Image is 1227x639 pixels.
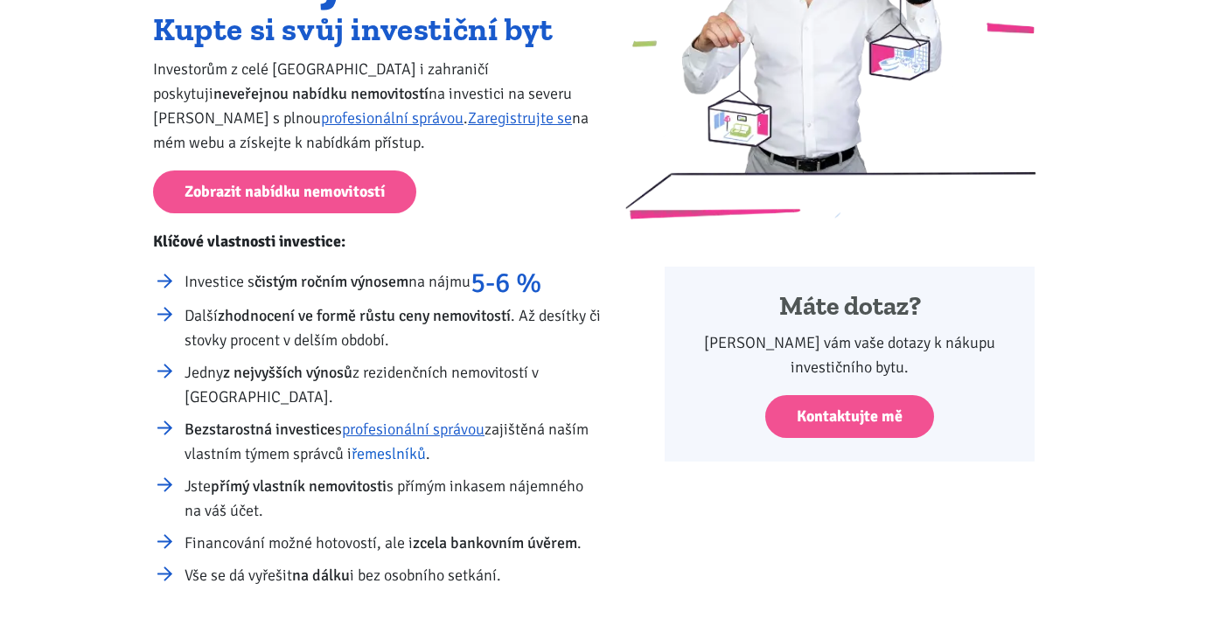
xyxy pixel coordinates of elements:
strong: Bezstarostná investice [185,420,335,439]
p: Klíčové vlastnosti investice: [153,229,602,254]
strong: neveřejnou nabídku nemovitostí [213,84,429,103]
li: Investice s na nájmu [185,269,602,295]
li: Vše se dá vyřešit i bez osobního setkání. [185,563,602,587]
h4: Máte dotaz? [688,290,1011,323]
li: Jste s přímým inkasem nájemného na váš účet. [185,474,602,523]
li: Financování možné hotovostí, ale i . [185,531,602,555]
p: [PERSON_NAME] vám vaše dotazy k nákupu investičního bytu. [688,330,1011,379]
a: profesionální správou [342,420,485,439]
strong: čistým ročním výnosem [254,272,408,291]
strong: přímý vlastník nemovitosti [211,476,387,496]
strong: zhodnocení ve formě růstu ceny nemovitostí [218,306,511,325]
a: Zobrazit nabídku nemovitostí [153,170,416,213]
a: Zaregistrujte se [468,108,572,128]
strong: zcela bankovním úvěrem [413,533,577,552]
a: profesionální správou [321,108,464,128]
strong: na dálku [292,566,350,585]
a: Kontaktujte mě [765,395,934,438]
li: Další . Až desítky či stovky procent v delším období. [185,303,602,352]
strong: z nejvyšších výnosů [223,363,352,382]
li: s zajištěná naším vlastním týmem správců i . [185,417,602,466]
a: řemeslníků [352,444,426,463]
strong: 5-6 % [471,266,541,300]
p: Investorům z celé [GEOGRAPHIC_DATA] i zahraničí poskytuji na investici na severu [PERSON_NAME] s ... [153,57,602,155]
h2: Kupte si svůj investiční byt [153,15,602,44]
li: Jedny z rezidenčních nemovitostí v [GEOGRAPHIC_DATA]. [185,360,602,409]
